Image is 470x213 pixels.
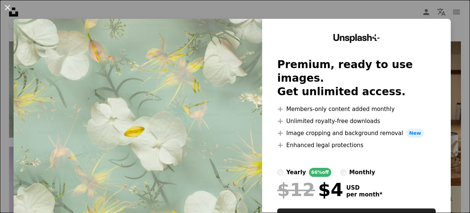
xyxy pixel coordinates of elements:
[349,168,375,177] div: monthly
[277,141,436,150] li: Enhanced legal protections
[277,105,436,114] li: Members-only content added monthly
[346,191,382,198] span: per month *
[277,180,343,199] div: $4
[406,129,424,138] span: New
[286,168,306,177] div: yearly
[277,129,436,138] li: Image cropping and background removal
[277,169,283,175] input: yearly66%off
[340,169,346,175] input: monthly
[277,180,315,199] span: $12
[277,58,436,99] h2: Premium, ready to use images. Get unlimited access.
[309,168,331,177] div: 66% off
[346,184,382,191] span: USD
[277,117,436,126] li: Unlimited royalty-free downloads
